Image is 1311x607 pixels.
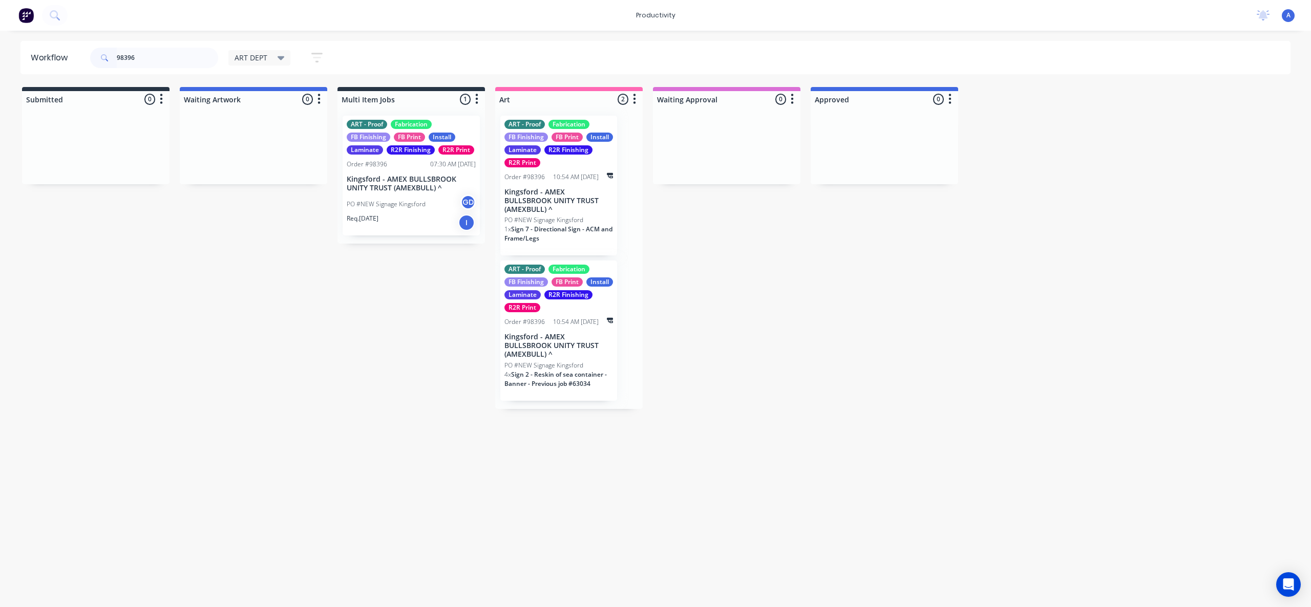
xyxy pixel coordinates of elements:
div: Fabrication [548,265,589,274]
div: 10:54 AM [DATE] [553,317,599,327]
div: Fabrication [548,120,589,129]
div: FB Finishing [504,133,548,142]
div: R2R Finishing [544,145,593,155]
div: Install [586,133,613,142]
span: A [1286,11,1291,20]
div: FB Finishing [347,133,390,142]
p: Kingsford - AMEX BULLSBROOK UNITY TRUST (AMEXBULL) ^ [347,175,476,192]
div: Laminate [504,145,541,155]
p: Kingsford - AMEX BULLSBROOK UNITY TRUST (AMEXBULL) ^ [504,333,613,358]
div: Laminate [347,145,383,155]
span: 4 x [504,370,511,379]
div: ART - Proof [347,120,387,129]
span: 1 x [504,225,511,233]
p: PO #NEW Signage Kingsford [504,361,583,370]
div: Laminate [504,290,541,299]
div: R2R Finishing [387,145,435,155]
div: Install [429,133,455,142]
div: Order #98396 [504,317,545,327]
div: ART - ProofFabricationFB FinishingFB PrintInstallLaminateR2R FinishingR2R PrintOrder #9839610:54 ... [500,116,617,255]
input: Search for orders... [117,48,218,68]
div: Workflow [31,52,73,64]
div: FB Finishing [504,277,548,287]
p: PO #NEW Signage Kingsford [347,200,426,209]
div: Open Intercom Messenger [1276,572,1301,597]
span: ART DEPT [235,52,267,63]
div: 10:54 AM [DATE] [553,172,599,182]
div: R2R Print [504,158,540,167]
div: ART - ProofFabricationFB FinishingFB PrintInstallLaminateR2R FinishingR2R PrintOrder #9839607:30 ... [343,116,480,235]
div: ART - Proof [504,265,545,274]
div: 07:30 AM [DATE] [430,160,476,169]
div: Install [586,277,613,287]
span: Sign 7 - Directional Sign - ACM and Frame/Legs [504,225,612,243]
div: FB Print [552,277,583,287]
div: R2R Print [504,303,540,312]
div: GD [460,194,476,210]
div: R2R Finishing [544,290,593,299]
p: Req. [DATE] [347,214,378,223]
div: Fabrication [391,120,432,129]
div: I [458,214,475,231]
img: Factory [18,8,34,23]
div: R2R Print [438,145,474,155]
div: Order #98396 [347,160,387,169]
div: Order #98396 [504,172,545,182]
div: ART - Proof [504,120,545,129]
p: Kingsford - AMEX BULLSBROOK UNITY TRUST (AMEXBULL) ^ [504,188,613,213]
p: PO #NEW Signage Kingsford [504,215,583,225]
div: productivity [631,8,681,23]
div: FB Print [394,133,425,142]
span: Sign 2 - Reskin of sea container - Banner - Previous job #63034 [504,370,607,388]
div: FB Print [552,133,583,142]
div: ART - ProofFabricationFB FinishingFB PrintInstallLaminateR2R FinishingR2R PrintOrder #9839610:54 ... [500,261,617,400]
